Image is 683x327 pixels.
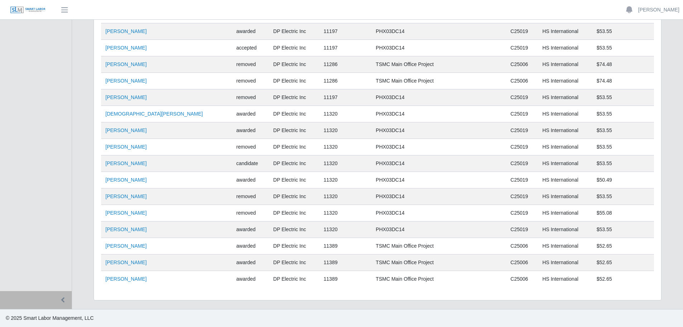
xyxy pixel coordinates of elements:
[232,254,269,271] td: awarded
[592,40,654,56] td: $53.55
[538,188,592,205] td: HS International
[538,40,592,56] td: HS International
[269,23,319,40] td: DP Electric Inc
[371,23,506,40] td: PHX03DC14
[105,111,203,117] a: [DEMOGRAPHIC_DATA][PERSON_NAME]
[592,271,654,288] td: $52.65
[105,127,147,133] a: [PERSON_NAME]
[592,23,654,40] td: $53.55
[592,221,654,238] td: $53.55
[506,89,538,106] td: C25019
[6,315,94,321] span: © 2025 Smart Labor Management, LLC
[538,172,592,188] td: HS International
[319,254,372,271] td: 11389
[371,122,506,139] td: PHX03DC14
[371,188,506,205] td: PHX03DC14
[592,155,654,172] td: $53.55
[319,271,372,288] td: 11389
[232,221,269,238] td: awarded
[10,6,46,14] img: SLM Logo
[538,23,592,40] td: HS International
[319,73,372,89] td: 11286
[506,238,538,254] td: C25006
[538,89,592,106] td: HS International
[319,205,372,221] td: 11320
[592,139,654,155] td: $53.55
[506,188,538,205] td: C25019
[319,56,372,73] td: 11286
[319,155,372,172] td: 11320
[232,188,269,205] td: removed
[232,205,269,221] td: removed
[232,139,269,155] td: removed
[538,205,592,221] td: HS International
[232,106,269,122] td: awarded
[105,78,147,84] a: [PERSON_NAME]
[269,139,319,155] td: DP Electric Inc
[319,139,372,155] td: 11320
[269,106,319,122] td: DP Electric Inc
[269,73,319,89] td: DP Electric Inc
[105,210,147,216] a: [PERSON_NAME]
[506,254,538,271] td: C25006
[592,172,654,188] td: $50.49
[269,205,319,221] td: DP Electric Inc
[232,56,269,73] td: removed
[319,122,372,139] td: 11320
[269,56,319,73] td: DP Electric Inc
[232,238,269,254] td: awarded
[232,271,269,288] td: awarded
[506,122,538,139] td: C25019
[506,73,538,89] td: C25006
[269,238,319,254] td: DP Electric Inc
[319,172,372,188] td: 11320
[506,40,538,56] td: C25019
[592,56,654,73] td: $74.48
[319,89,372,106] td: 11197
[319,23,372,40] td: 11197
[538,139,592,155] td: HS International
[638,6,679,14] a: [PERSON_NAME]
[105,243,147,249] a: [PERSON_NAME]
[371,238,506,254] td: TSMC Main Office Project
[269,188,319,205] td: DP Electric Inc
[105,177,147,183] a: [PERSON_NAME]
[592,238,654,254] td: $52.65
[232,23,269,40] td: awarded
[105,276,147,282] a: [PERSON_NAME]
[232,73,269,89] td: removed
[319,238,372,254] td: 11389
[371,89,506,106] td: PHX03DC14
[506,155,538,172] td: C25019
[232,155,269,172] td: candidate
[371,155,506,172] td: PHX03DC14
[371,205,506,221] td: PHX03DC14
[592,73,654,89] td: $74.48
[105,61,147,67] a: [PERSON_NAME]
[592,106,654,122] td: $53.55
[371,139,506,155] td: PHX03DC14
[105,28,147,34] a: [PERSON_NAME]
[538,238,592,254] td: HS International
[105,45,147,51] a: [PERSON_NAME]
[538,56,592,73] td: HS International
[506,221,538,238] td: C25019
[232,40,269,56] td: accepted
[506,139,538,155] td: C25019
[592,254,654,271] td: $52.65
[269,40,319,56] td: DP Electric Inc
[592,89,654,106] td: $53.55
[506,106,538,122] td: C25019
[538,73,592,89] td: HS International
[232,89,269,106] td: removed
[105,193,147,199] a: [PERSON_NAME]
[538,271,592,288] td: HS International
[269,155,319,172] td: DP Electric Inc
[592,122,654,139] td: $53.55
[506,23,538,40] td: C25019
[269,271,319,288] td: DP Electric Inc
[269,89,319,106] td: DP Electric Inc
[371,221,506,238] td: PHX03DC14
[538,221,592,238] td: HS International
[371,254,506,271] td: TSMC Main Office Project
